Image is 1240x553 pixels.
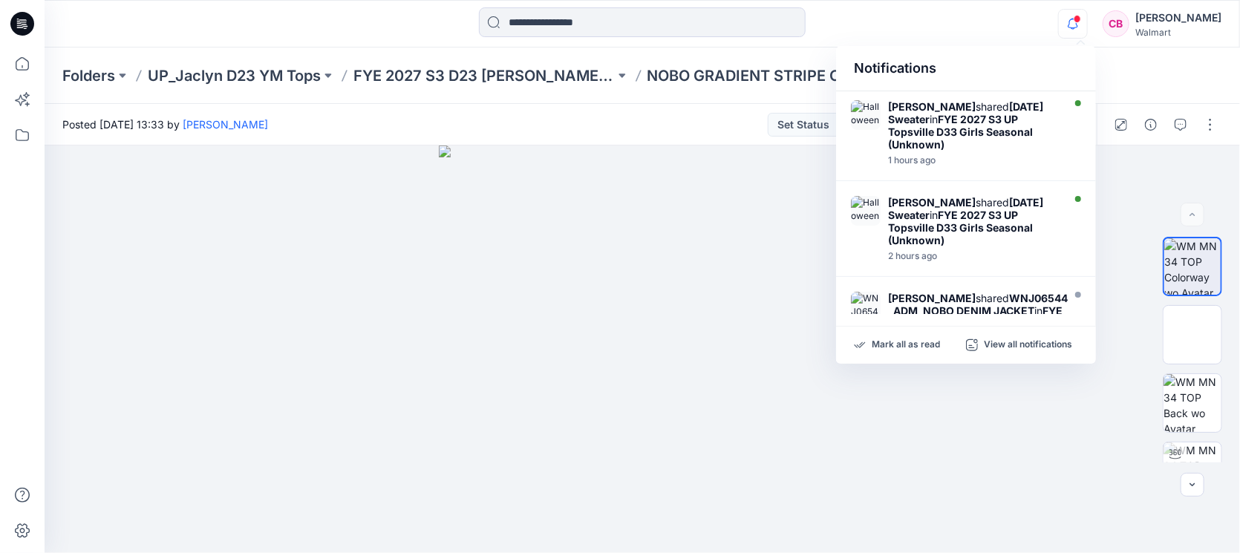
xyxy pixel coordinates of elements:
[353,65,615,86] a: FYE 2027 S3 D23 [PERSON_NAME] YM Tops GT IMPORTS
[1164,238,1221,295] img: WM MN 34 TOP Colorway wo Avatar
[183,118,268,131] a: [PERSON_NAME]
[1164,442,1221,500] img: WM MN 34 TOP Turntable with Avatar
[888,304,1063,342] strong: FYE 2027 S3 D23 [PERSON_NAME] YM Tops GT IMPORTS (Unknown)
[851,100,881,130] img: Halloween Sweater
[888,196,1043,221] strong: [DATE] Sweater
[1164,374,1221,432] img: WM MN 34 TOP Back wo Avatar
[888,100,1043,125] strong: [DATE] Sweater
[984,338,1072,352] p: View all notifications
[148,65,321,86] a: UP_Jaclyn D23 YM Tops
[1135,9,1221,27] div: [PERSON_NAME]
[888,100,1059,151] div: shared in
[647,65,909,86] p: NOBO GRADIENT STRIPE CREW SWEATER
[1135,27,1221,38] div: Walmart
[888,292,1068,317] strong: WNJ06544_ADM_NOBO DENIM JACKET
[836,46,1096,91] div: Notifications
[1103,10,1129,37] div: CB
[439,145,846,553] img: eyJhbGciOiJIUzI1NiIsImtpZCI6IjAiLCJzbHQiOiJzZXMiLCJ0eXAiOiJKV1QifQ.eyJkYXRhIjp7InR5cGUiOiJzdG9yYW...
[888,251,1059,261] div: Monday, September 22, 2025 16:02
[872,338,940,352] p: Mark all as read
[62,65,115,86] a: Folders
[888,196,976,209] strong: [PERSON_NAME]
[1139,113,1163,137] button: Details
[851,292,881,321] img: WNJ06544_ADM_NOBO DENIM JACKET
[888,196,1059,246] div: shared in
[888,292,1072,342] div: shared in
[888,209,1033,246] strong: FYE 2027 S3 UP Topsville D33 Girls Seasonal (Unknown)
[888,113,1033,151] strong: FYE 2027 S3 UP Topsville D33 Girls Seasonal (Unknown)
[888,100,976,113] strong: [PERSON_NAME]
[62,117,268,132] span: Posted [DATE] 13:33 by
[888,155,1059,166] div: Monday, September 22, 2025 16:42
[888,292,976,304] strong: [PERSON_NAME]
[851,196,881,226] img: Halloween Sweater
